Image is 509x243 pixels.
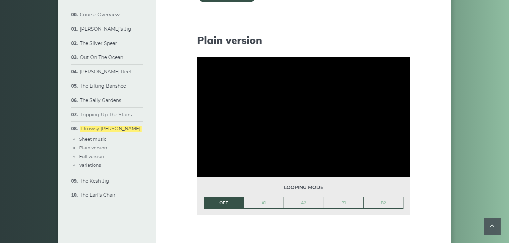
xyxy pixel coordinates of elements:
[80,54,123,60] a: Out On The Ocean
[80,69,131,75] a: [PERSON_NAME] Reel
[80,178,109,184] a: The Kesh Jig
[80,12,120,18] a: Course Overview
[80,126,142,132] a: Drowsy [PERSON_NAME]
[80,112,132,118] a: Tripping Up The Stairs
[364,197,403,209] a: B2
[284,197,324,209] a: A2
[79,162,101,168] a: Variations
[80,26,131,32] a: [PERSON_NAME]’s Jig
[204,184,403,191] span: Looping mode
[79,136,106,142] a: Sheet music
[80,40,117,46] a: The Silver Spear
[324,197,364,209] a: B1
[80,192,116,198] a: The Earl’s Chair
[244,197,284,209] a: A1
[197,34,410,46] h2: Plain version
[79,154,104,159] a: Full version
[80,97,121,103] a: The Sally Gardens
[80,83,126,89] a: The Lilting Banshee
[79,145,107,150] a: Plain version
